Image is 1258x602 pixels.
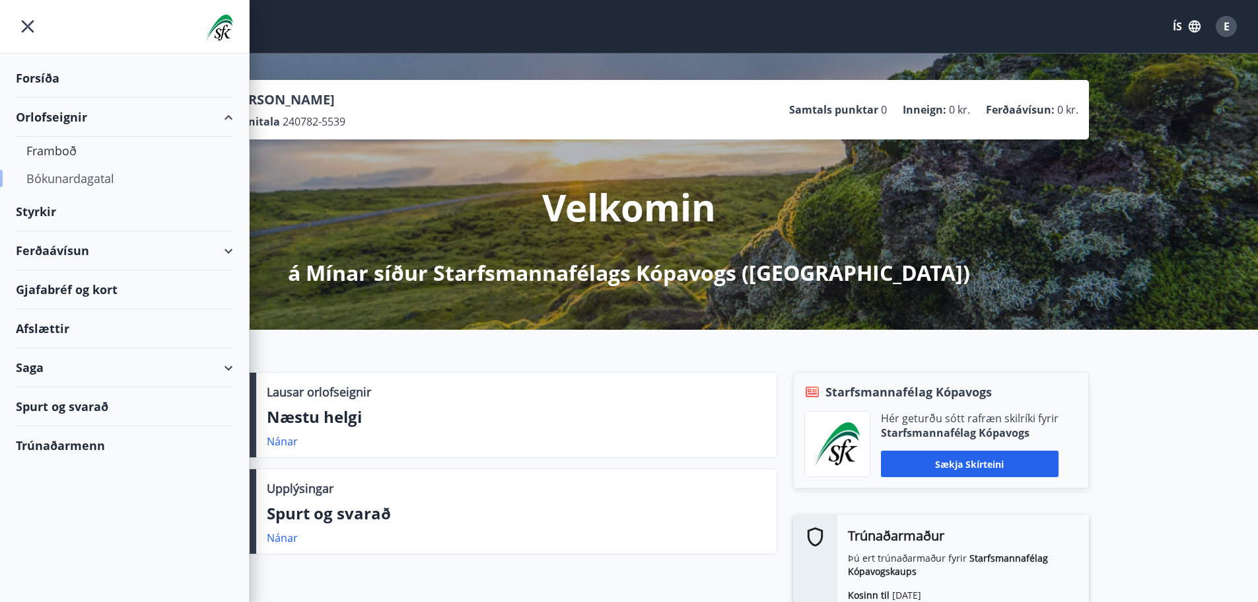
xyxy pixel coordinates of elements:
button: E [1210,11,1242,42]
p: Kennitala [228,114,280,129]
div: Ferðaávísun [16,231,233,270]
p: Spurt og svarað [267,502,766,525]
p: Upplýsingar [267,480,333,497]
div: Orlofseignir [16,98,233,137]
p: Velkomin [542,182,716,232]
p: Hér geturðu sótt rafræn skilríki fyrir [881,411,1059,426]
span: E [1224,19,1230,34]
a: Nánar [267,531,298,545]
p: Ferðaávísun : [986,102,1055,117]
span: 0 [881,102,887,117]
p: á Mínar síður Starfsmannafélags Kópavogs ([GEOGRAPHIC_DATA]) [288,258,970,287]
div: Saga [16,348,233,387]
div: Trúnaðarmenn [16,426,233,465]
div: Forsíða [16,59,233,98]
span: 0 kr. [949,102,970,117]
p: Samtals punktar [789,102,878,117]
p: Starfsmannafélag Kópavogs [881,426,1059,440]
div: Styrkir [16,192,233,231]
p: Þú ert trúnaðarmaður fyrir [848,552,1078,578]
span: [DATE] [892,589,921,601]
div: Spurt og svarað [16,387,233,426]
button: Sækja skírteini [881,451,1059,477]
span: 240782-5539 [283,114,345,129]
div: Framboð [26,137,223,165]
p: Næstu helgi [267,406,766,428]
img: union_logo [206,15,233,41]
h6: Trúnaðarmaður [848,525,1078,546]
p: [PERSON_NAME] [228,91,345,109]
p: Inneign : [903,102,946,117]
div: Gjafabréf og kort [16,270,233,309]
a: Nánar [267,434,298,449]
img: x5MjQkxwhnYn6YREZUTEa9Q4KsBUeQdWGts9Dj4O.png [815,422,860,466]
span: 0 kr. [1057,102,1078,117]
p: Lausar orlofseignir [267,383,371,400]
button: menu [16,15,40,38]
strong: Starfsmannafélag Kópavogskaups [848,552,1048,578]
div: Afslættir [16,309,233,348]
p: Kosinn til [848,589,1078,602]
div: Bókunardagatal [26,165,223,192]
span: Starfsmannafélag Kópavogs [825,383,992,400]
button: ÍS [1166,15,1208,38]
